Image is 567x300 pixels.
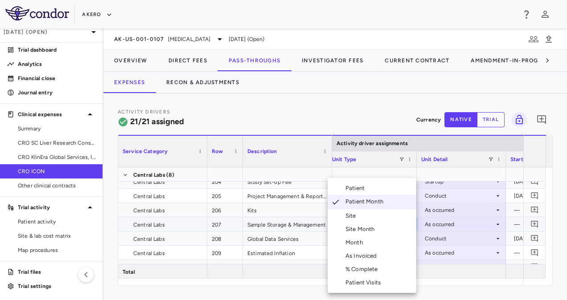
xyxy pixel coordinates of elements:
[345,212,360,220] div: Site
[345,184,368,192] div: Patient
[345,279,384,287] div: Patient Visits
[345,265,382,273] div: % Complete
[345,225,378,233] div: Site Month
[345,239,366,247] div: Month
[345,252,381,260] div: As Invoiced
[345,198,387,207] div: Patient Month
